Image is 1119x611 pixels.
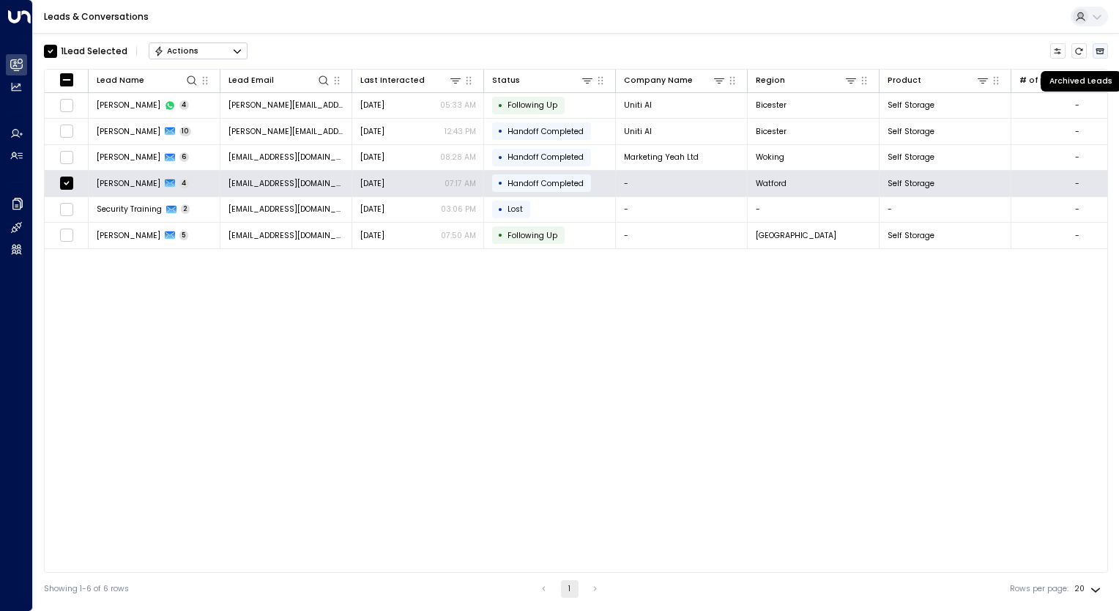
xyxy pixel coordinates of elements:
[59,150,73,164] span: Toggle select row
[888,73,990,87] div: Product
[440,152,476,163] p: 08:28 AM
[97,152,160,163] span: Charles Wyn-Davies
[1075,230,1079,241] div: -
[498,174,503,193] div: •
[61,45,127,58] div: 1 Lead Selected
[1075,126,1079,137] div: -
[179,127,192,136] span: 10
[445,178,476,189] p: 07:17 AM
[888,152,934,163] span: Self Storage
[498,226,503,245] div: •
[756,230,836,241] span: London
[228,152,344,163] span: cwyndavies@marketingyeah.com
[624,126,652,137] span: Uniti AI
[179,100,190,110] span: 4
[888,230,934,241] span: Self Storage
[59,125,73,138] span: Toggle select row
[748,197,880,223] td: -
[228,126,344,137] span: Kerric@getuniti.com
[97,230,160,241] span: Rayan Habbab
[59,98,73,112] span: Toggle select row
[179,179,190,188] span: 4
[756,100,787,111] span: Bicester
[756,152,784,163] span: Woking
[508,204,523,215] span: Lost
[360,204,384,215] span: Sep 25, 2025
[97,100,160,111] span: Kerric Knowles
[616,171,748,196] td: -
[508,230,557,241] span: Following Up
[624,152,699,163] span: Marketing Yeah Ltd
[1075,100,1079,111] div: -
[228,230,344,241] span: rayan.habbab@gmail.com
[1074,580,1104,598] div: 20
[561,580,579,598] button: page 1
[59,202,73,216] span: Toggle select row
[360,73,463,87] div: Last Interacted
[441,204,476,215] p: 03:06 PM
[360,178,384,189] span: Sep 26, 2025
[1093,43,1109,59] button: Archived Leads
[492,74,520,87] div: Status
[498,96,503,115] div: •
[1075,178,1079,189] div: -
[508,100,557,111] span: Following Up
[97,178,160,189] span: Alex Dunbar
[616,197,748,223] td: -
[616,223,748,248] td: -
[441,230,476,241] p: 07:50 AM
[97,204,162,215] span: Security Training
[228,100,344,111] span: Kerric@getuniti.com
[492,73,595,87] div: Status
[1050,43,1066,59] button: Customize
[228,204,344,215] span: notifications@alerts.mycurricula.com
[59,229,73,242] span: Toggle select row
[624,100,652,111] span: Uniti AI
[498,122,503,141] div: •
[888,74,921,87] div: Product
[756,74,785,87] div: Region
[756,178,787,189] span: Watford
[154,46,198,56] div: Actions
[498,148,503,167] div: •
[508,178,584,189] span: Handoff Completed
[440,100,476,111] p: 05:33 AM
[97,74,144,87] div: Lead Name
[360,230,384,241] span: Sep 23, 2025
[498,200,503,219] div: •
[360,74,425,87] div: Last Interacted
[360,152,384,163] span: Sep 29, 2025
[1010,583,1068,595] label: Rows per page:
[508,152,584,163] span: Handoff Completed
[508,126,584,137] span: Handoff Completed
[1019,74,1070,87] div: # of people
[756,73,858,87] div: Region
[888,100,934,111] span: Self Storage
[228,178,344,189] span: alexdunbar1@hotmail.com
[228,74,274,87] div: Lead Email
[1075,204,1079,215] div: -
[360,100,384,111] span: Yesterday
[181,204,190,214] span: 2
[756,126,787,137] span: Bicester
[59,177,73,190] span: Toggle select row
[1075,152,1079,163] div: -
[880,197,1011,223] td: -
[624,74,693,87] div: Company Name
[149,42,248,60] div: Button group with a nested menu
[228,73,331,87] div: Lead Email
[149,42,248,60] button: Actions
[44,583,129,595] div: Showing 1-6 of 6 rows
[888,178,934,189] span: Self Storage
[97,73,199,87] div: Lead Name
[97,126,160,137] span: Kerric Knowles
[624,73,726,87] div: Company Name
[179,152,190,162] span: 6
[888,126,934,137] span: Self Storage
[535,580,605,598] nav: pagination navigation
[360,126,384,137] span: Sep 27, 2025
[59,73,73,86] span: Toggle select all
[1071,43,1088,59] span: Refresh
[445,126,476,137] p: 12:43 PM
[179,231,189,240] span: 5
